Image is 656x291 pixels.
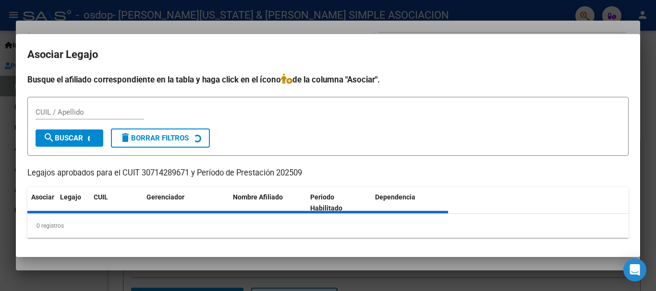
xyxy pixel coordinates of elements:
[143,187,229,219] datatable-header-cell: Gerenciador
[27,214,629,238] div: 0 registros
[310,193,342,212] span: Periodo Habilitado
[94,193,108,201] span: CUIL
[31,193,54,201] span: Asociar
[36,129,103,147] button: Buscar
[623,258,646,281] div: Open Intercom Messenger
[27,46,629,64] h2: Asociar Legajo
[27,187,56,219] datatable-header-cell: Asociar
[90,187,143,219] datatable-header-cell: CUIL
[371,187,449,219] datatable-header-cell: Dependencia
[111,128,210,148] button: Borrar Filtros
[120,132,131,143] mat-icon: delete
[120,134,189,142] span: Borrar Filtros
[43,134,83,142] span: Buscar
[27,73,629,86] h4: Busque el afiliado correspondiente en la tabla y haga click en el ícono de la columna "Asociar".
[43,132,55,143] mat-icon: search
[375,193,415,201] span: Dependencia
[56,187,90,219] datatable-header-cell: Legajo
[229,187,306,219] datatable-header-cell: Nombre Afiliado
[146,193,184,201] span: Gerenciador
[233,193,283,201] span: Nombre Afiliado
[27,167,629,179] p: Legajos aprobados para el CUIT 30714289671 y Período de Prestación 202509
[306,187,371,219] datatable-header-cell: Periodo Habilitado
[60,193,81,201] span: Legajo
